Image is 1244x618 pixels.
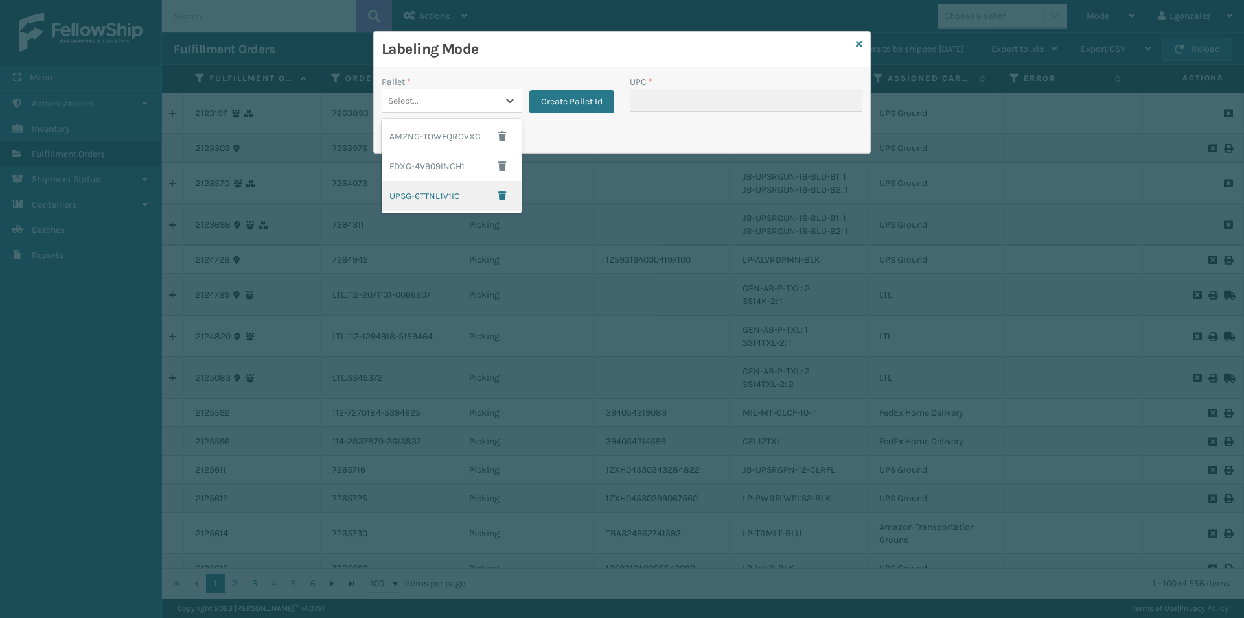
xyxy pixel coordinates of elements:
[382,40,851,59] h3: Labeling Mode
[630,75,652,89] label: UPC
[382,121,522,151] div: AMZNG-TOWFQROVXC
[529,90,614,113] button: Create Pallet Id
[382,75,411,89] label: Pallet
[382,151,522,181] div: FDXG-4V909INCH1
[382,181,522,211] div: UPSG-6TTNL1V1IC
[388,94,419,108] div: Select...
